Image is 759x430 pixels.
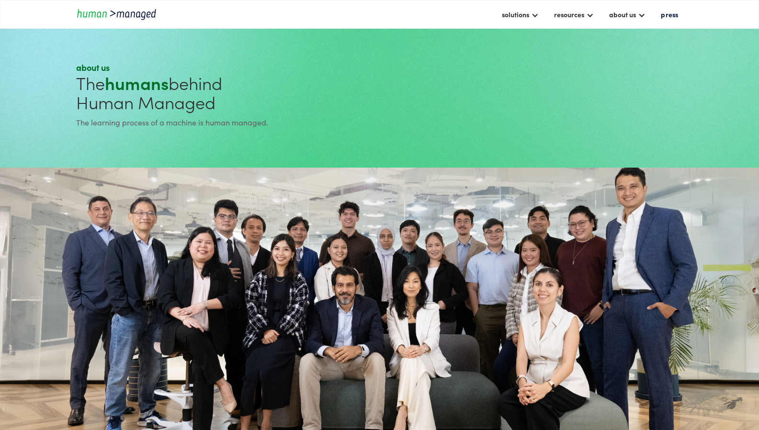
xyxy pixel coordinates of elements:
[609,9,636,20] div: about us
[105,70,169,95] strong: humans
[76,116,376,128] div: The learning process of a machine is human managed.
[76,62,376,73] div: about us
[497,6,544,23] div: solutions
[76,73,376,112] h1: The behind Human Managed
[554,9,584,20] div: resources
[604,6,650,23] div: about us
[76,8,162,21] a: home
[549,6,599,23] div: resources
[502,9,529,20] div: solutions
[656,6,683,23] a: press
